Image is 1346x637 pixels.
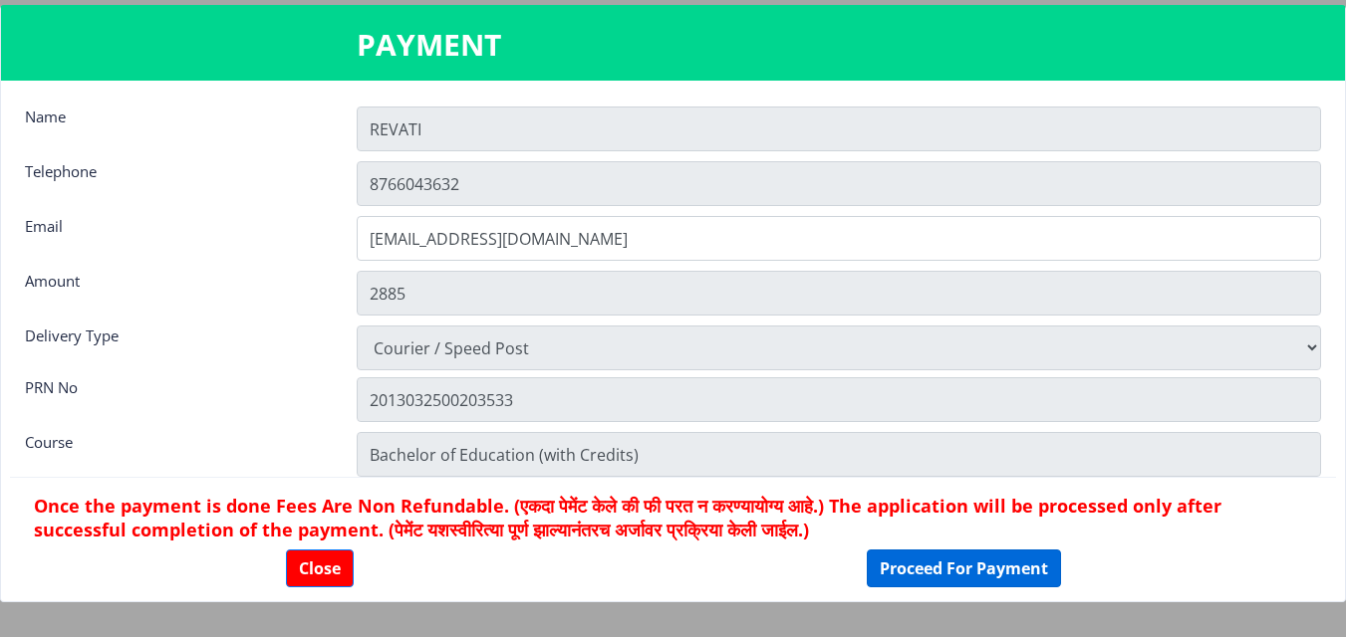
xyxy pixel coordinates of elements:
[357,432,1321,477] input: Zipcode
[357,25,990,65] h3: PAYMENT
[34,494,1312,541] h6: Once the payment is done Fees Are Non Refundable. (एकदा पेमेंट केले की फी परत न करण्यायोग्य आहे.)...
[286,549,354,587] button: Close
[10,216,342,256] div: Email
[10,432,342,472] div: Course
[10,377,342,417] div: PRN No
[357,106,1321,151] input: Name
[357,377,1321,422] input: Zipcode
[10,106,342,146] div: Name
[867,549,1061,587] button: Proceed For Payment
[10,325,342,365] div: Delivery Type
[10,161,342,201] div: Telephone
[357,216,1321,261] input: Email
[357,161,1321,206] input: Telephone
[357,271,1321,316] input: Amount
[10,271,342,311] div: Amount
